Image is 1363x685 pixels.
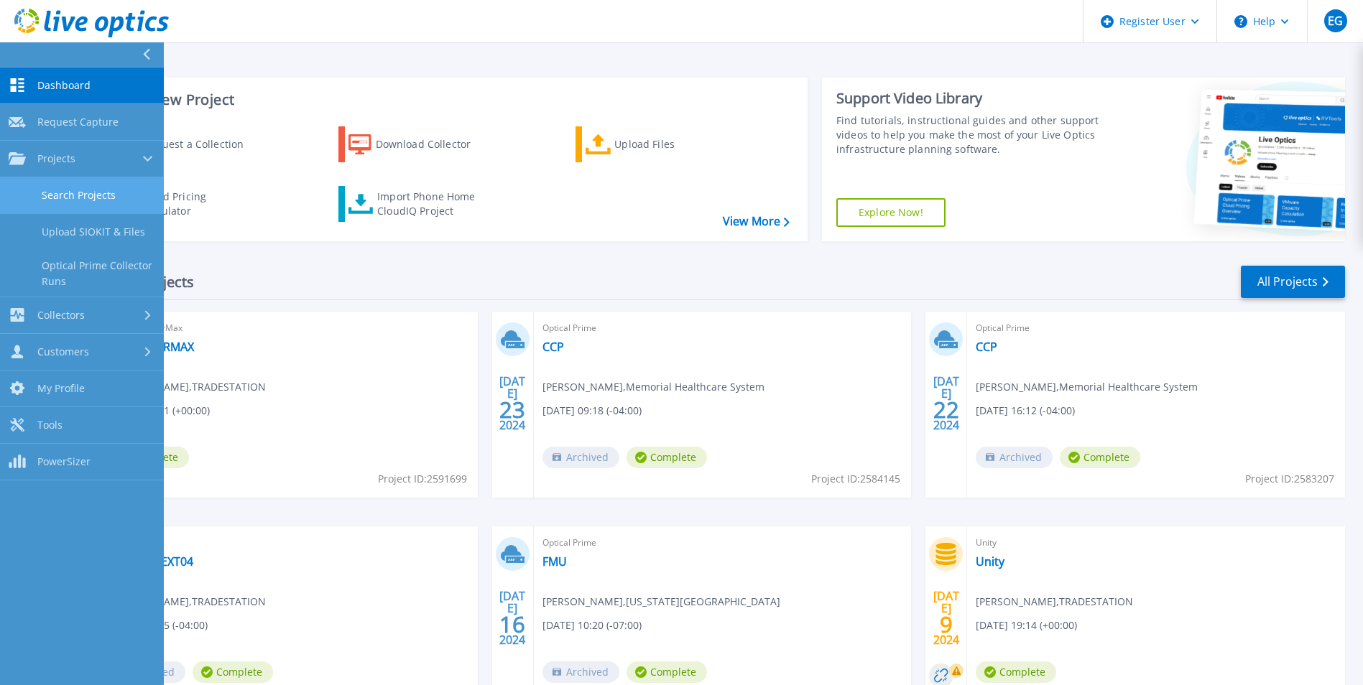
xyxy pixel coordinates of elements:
[338,126,499,162] a: Download Collector
[542,320,903,336] span: Optical Prime
[1241,266,1345,298] a: All Projects
[193,661,273,683] span: Complete
[141,190,256,218] div: Cloud Pricing Calculator
[976,340,997,354] a: CCP
[102,126,262,162] a: Request a Collection
[976,447,1053,468] span: Archived
[933,404,959,416] span: 22
[836,89,1103,108] div: Support Video Library
[37,152,75,165] span: Projects
[627,447,707,468] span: Complete
[542,403,642,419] span: [DATE] 09:18 (-04:00)
[102,92,789,108] h3: Start a New Project
[627,661,707,683] span: Complete
[1060,447,1140,468] span: Complete
[37,79,91,92] span: Dashboard
[542,340,564,354] a: CCP
[1245,471,1334,487] span: Project ID: 2583207
[499,377,526,429] div: [DATE] 2024
[143,130,258,159] div: Request a Collection
[811,471,900,487] span: Project ID: 2584145
[976,661,1056,683] span: Complete
[976,554,1004,569] a: Unity
[377,190,489,218] div: Import Phone Home CloudIQ Project
[576,126,736,162] a: Upload Files
[102,186,262,222] a: Cloud Pricing Calculator
[37,345,89,358] span: Customers
[542,447,619,468] span: Archived
[37,455,91,468] span: PowerSizer
[499,592,526,644] div: [DATE] 2024
[976,403,1075,419] span: [DATE] 16:12 (-04:00)
[108,535,469,551] span: Optical Prime
[836,198,946,227] a: Explore Now!
[976,594,1133,610] span: [PERSON_NAME] , TRADESTATION
[499,404,525,416] span: 23
[976,618,1077,633] span: [DATE] 19:14 (+00:00)
[1328,15,1343,27] span: EG
[108,594,266,610] span: [PERSON_NAME] , TRADESTATION
[37,419,63,432] span: Tools
[108,340,194,354] a: IL04POWERMAX
[37,116,119,129] span: Request Capture
[933,377,960,429] div: [DATE] 2024
[378,471,467,487] span: Project ID: 2591699
[976,320,1336,336] span: Optical Prime
[542,618,642,633] span: [DATE] 10:20 (-07:00)
[108,554,193,569] a: NY04CRMEXT04
[976,535,1336,551] span: Unity
[542,535,903,551] span: Optical Prime
[542,554,567,569] a: FMU
[542,379,764,395] span: [PERSON_NAME] , Memorial Healthcare System
[614,130,729,159] div: Upload Files
[499,618,525,630] span: 16
[376,130,491,159] div: Download Collector
[37,382,85,395] span: My Profile
[542,594,780,610] span: [PERSON_NAME] , [US_STATE][GEOGRAPHIC_DATA]
[976,379,1198,395] span: [PERSON_NAME] , Memorial Healthcare System
[933,592,960,644] div: [DATE] 2024
[940,618,953,630] span: 9
[37,309,85,322] span: Collectors
[836,113,1103,157] div: Find tutorials, instructional guides and other support videos to help you make the most of your L...
[108,379,266,395] span: [PERSON_NAME] , TRADESTATION
[723,215,790,228] a: View More
[542,661,619,683] span: Archived
[108,320,469,336] span: VMAX3/PowerMax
